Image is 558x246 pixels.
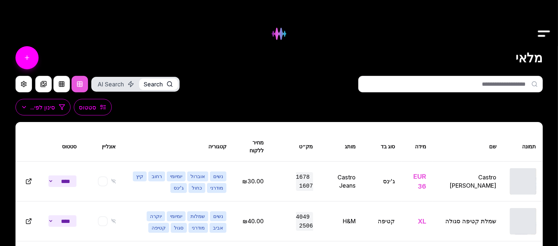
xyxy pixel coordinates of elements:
[148,171,165,181] span: רחוב
[74,99,112,115] button: סטטוס
[170,183,187,193] span: ג'ינס
[187,171,208,181] span: אוברול
[148,223,169,233] span: קטיפה
[401,132,433,161] th: מידה
[93,78,139,90] button: AI Search
[83,132,123,161] th: אונליין
[401,161,433,201] td: EUR 36
[35,76,52,92] button: Compact Gallery View
[167,211,186,221] span: יומיומי
[42,132,83,161] th: סטטוס
[79,103,97,111] span: סטטוס
[320,201,362,241] td: H&M
[243,218,264,225] span: Edit price
[362,201,402,241] td: קטיפה
[187,211,208,221] span: שמלות
[296,212,313,231] span: 4049 2506
[210,211,226,221] span: נשים
[15,46,39,69] a: הוסף פריט
[433,161,503,201] td: Castro [PERSON_NAME]
[31,103,55,111] span: סינון לפי...
[503,132,543,161] th: תמונה
[207,183,226,193] span: מודרני
[401,201,433,241] td: XL
[433,201,503,241] td: שמלת קטיפה סגולה
[537,21,551,46] img: Drawer
[516,50,543,65] h1: מלאי
[53,76,70,92] button: Grid View
[22,215,35,228] button: Open in new tab
[537,16,551,31] button: Drawer
[266,21,292,46] img: Hydee Logo
[15,76,32,92] button: הגדרות תצוגה
[362,132,402,161] th: סוג בד
[15,99,71,115] button: סינון לפי...
[189,183,205,193] span: כחול
[210,223,226,233] span: אביב
[123,132,233,161] th: קטגוריה
[233,132,270,161] th: מחיר ללקוח
[133,171,147,181] span: קיץ
[270,132,320,161] th: מק״ט
[320,161,362,201] td: Castro Jeans
[320,132,362,161] th: מותג
[296,172,313,191] span: 1678 1607
[242,178,264,185] span: Edit price
[72,76,88,92] button: Table View
[139,78,178,90] button: Search
[189,223,208,233] span: מודרני
[147,211,165,221] span: יוקרה
[210,171,226,181] span: נשים
[171,223,187,233] span: סגול
[22,175,35,188] button: Open in new tab
[167,171,186,181] span: יומיומי
[433,132,503,161] th: שם
[362,161,402,201] td: ג'ינס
